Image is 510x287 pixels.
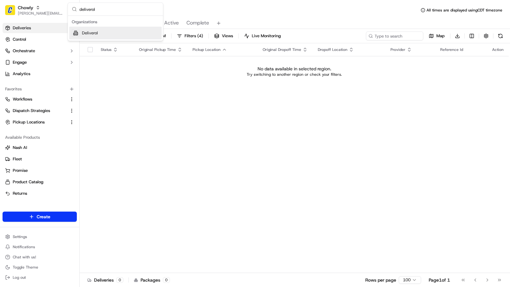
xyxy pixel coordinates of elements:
div: 💻 [54,143,59,148]
span: Filters [185,33,203,39]
span: All times are displayed using CDT timezone [426,8,502,13]
div: Page 1 of 1 [429,277,450,283]
a: Fleet [5,156,74,162]
span: Product Catalog [13,179,43,185]
a: 📗Knowledge Base [4,139,51,151]
div: Suggestions [68,16,163,41]
button: Map [426,31,448,40]
span: Workflows [13,96,32,102]
a: Dispatch Strategies [5,108,67,114]
img: Chowly [5,5,15,15]
a: Pickup Locations [5,119,67,125]
div: Organizations [69,17,162,27]
a: Returns [5,191,74,196]
a: Analytics [3,69,77,79]
span: Chat with us! [13,255,36,260]
span: unihopllc [20,98,37,103]
div: 0 [163,277,170,283]
span: Complete [186,19,209,27]
p: No data available in selected region. [258,66,331,72]
span: Live Monitoring [252,33,281,39]
button: Product Catalog [3,177,77,187]
img: Charles Folsom [6,109,17,120]
a: Product Catalog [5,179,74,185]
span: Pylon [63,157,77,162]
p: Rows per page [365,277,396,283]
a: Nash AI [5,145,74,150]
span: Dispatch Strategies [13,108,50,114]
span: Settings [13,234,27,239]
div: We're available if you need us! [29,67,88,72]
span: Orchestrate [13,48,35,54]
button: Toggle Theme [3,263,77,272]
span: Pickup Location [193,47,221,52]
div: Past conversations [6,82,43,87]
button: Create [3,212,77,222]
span: [DATE] [56,115,69,121]
img: Nash [6,6,19,19]
div: Start new chat [29,60,105,67]
span: [DATE] [42,98,55,103]
span: Knowledge Base [13,142,49,148]
span: Active [164,19,179,27]
div: Available Products [3,132,77,143]
span: Map [436,33,445,39]
p: Try switching to another region or check your filters. [247,72,342,77]
button: [PERSON_NAME][EMAIL_ADDRESS][DOMAIN_NAME] [18,11,63,16]
button: Engage [3,57,77,67]
span: Status [101,47,112,52]
button: Notifications [3,242,77,251]
button: Control [3,34,77,45]
span: Original Pickup Time [139,47,176,52]
button: Chat with us! [3,253,77,262]
button: Filters(4) [174,31,206,40]
button: Start new chat [108,62,116,70]
input: Search... [79,3,159,16]
input: Type to search [366,31,423,40]
button: Nash AI [3,143,77,153]
span: Pickup Locations [13,119,45,125]
button: Settings [3,232,77,241]
div: Action [492,47,504,52]
span: Analytics [13,71,30,77]
p: Welcome 👋 [6,25,116,35]
button: Fleet [3,154,77,164]
button: See all [99,81,116,89]
img: unihopllc [6,92,17,102]
span: ( 4 ) [197,33,203,39]
div: Packages [134,277,170,283]
button: Pickup Locations [3,117,77,127]
div: Favorites [3,84,77,94]
span: Provider [390,47,405,52]
span: Original Dropoff Time [263,47,301,52]
button: Dispatch Strategies [3,106,77,116]
span: API Documentation [60,142,102,148]
button: Views [211,31,236,40]
button: Log out [3,273,77,282]
img: 1738778727109-b901c2ba-d612-49f7-a14d-d897ce62d23f [13,60,25,72]
button: ChowlyChowly[PERSON_NAME][EMAIL_ADDRESS][DOMAIN_NAME] [3,3,66,18]
span: Promise [13,168,28,173]
button: Workflows [3,94,77,104]
span: Create [37,213,50,220]
span: • [53,115,55,121]
span: Reference Id [440,47,463,52]
div: Deliveries [87,277,123,283]
span: [PERSON_NAME] [20,115,52,121]
a: Powered byPylon [45,157,77,162]
button: Refresh [496,31,505,40]
span: Fleet [13,156,22,162]
a: 💻API Documentation [51,139,105,151]
span: Engage [13,59,27,65]
button: Chowly [18,4,33,11]
span: Dropoff Location [318,47,347,52]
span: Log out [13,275,26,280]
a: Promise [5,168,74,173]
a: Workflows [5,96,67,102]
button: Returns [3,188,77,199]
div: 0 [116,277,123,283]
span: • [38,98,40,103]
span: Nash AI [13,145,27,150]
